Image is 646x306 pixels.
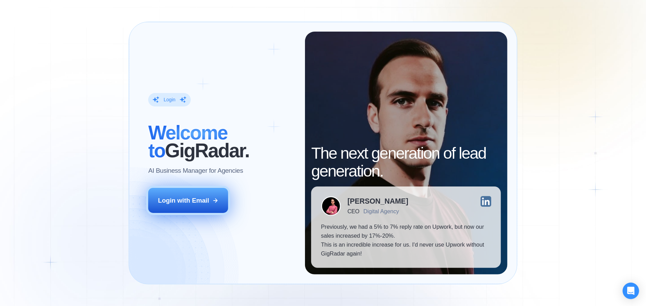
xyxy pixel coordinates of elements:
p: AI Business Manager for Agencies [148,166,243,175]
div: Login with Email [158,196,209,205]
div: Digital Agency [363,208,399,215]
div: Login [164,97,175,103]
p: Previously, we had a 5% to 7% reply rate on Upwork, but now our sales increased by 17%-20%. This ... [321,223,491,258]
div: Open Intercom Messenger [623,283,639,299]
h2: ‍ GigRadar. [148,124,295,160]
h2: The next generation of lead generation. [311,144,501,180]
div: [PERSON_NAME] [348,197,408,205]
div: CEO [348,208,360,215]
button: Login with Email [148,188,228,213]
span: Welcome to [148,122,227,161]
